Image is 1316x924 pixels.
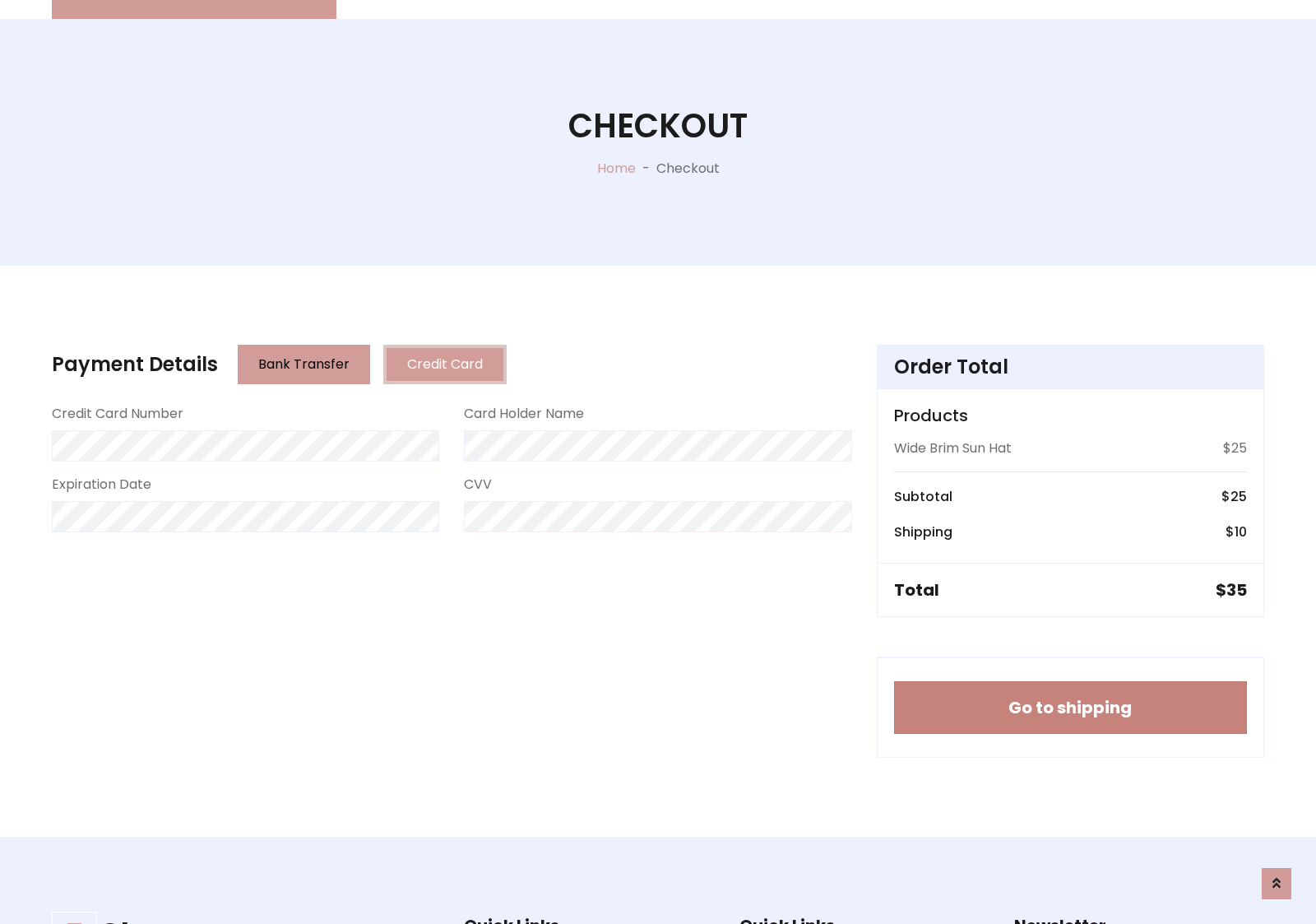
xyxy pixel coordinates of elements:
h5: Total [894,580,939,600]
span: 35 [1226,578,1247,601]
button: Go to shipping [894,681,1247,734]
p: $25 [1223,439,1247,458]
label: Card Holder Name [464,404,584,424]
h6: $ [1221,489,1247,504]
label: CVV [464,475,492,495]
button: Bank Transfer [238,345,370,384]
h5: Products [894,406,1247,425]
h4: Payment Details [52,353,218,377]
h5: $ [1216,580,1247,600]
h4: Order Total [894,355,1247,379]
h6: $ [1226,524,1247,540]
a: Home [597,159,636,178]
h6: Subtotal [894,489,952,504]
p: - [636,159,656,179]
button: Credit Card [383,345,507,384]
h6: Shipping [894,524,952,540]
span: 10 [1235,522,1247,541]
p: Checkout [656,159,720,179]
h1: Checkout [568,106,748,146]
p: Wide Brim Sun Hat [894,439,1012,458]
span: 25 [1230,487,1247,506]
label: Expiration Date [52,475,151,495]
label: Credit Card Number [52,404,183,424]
